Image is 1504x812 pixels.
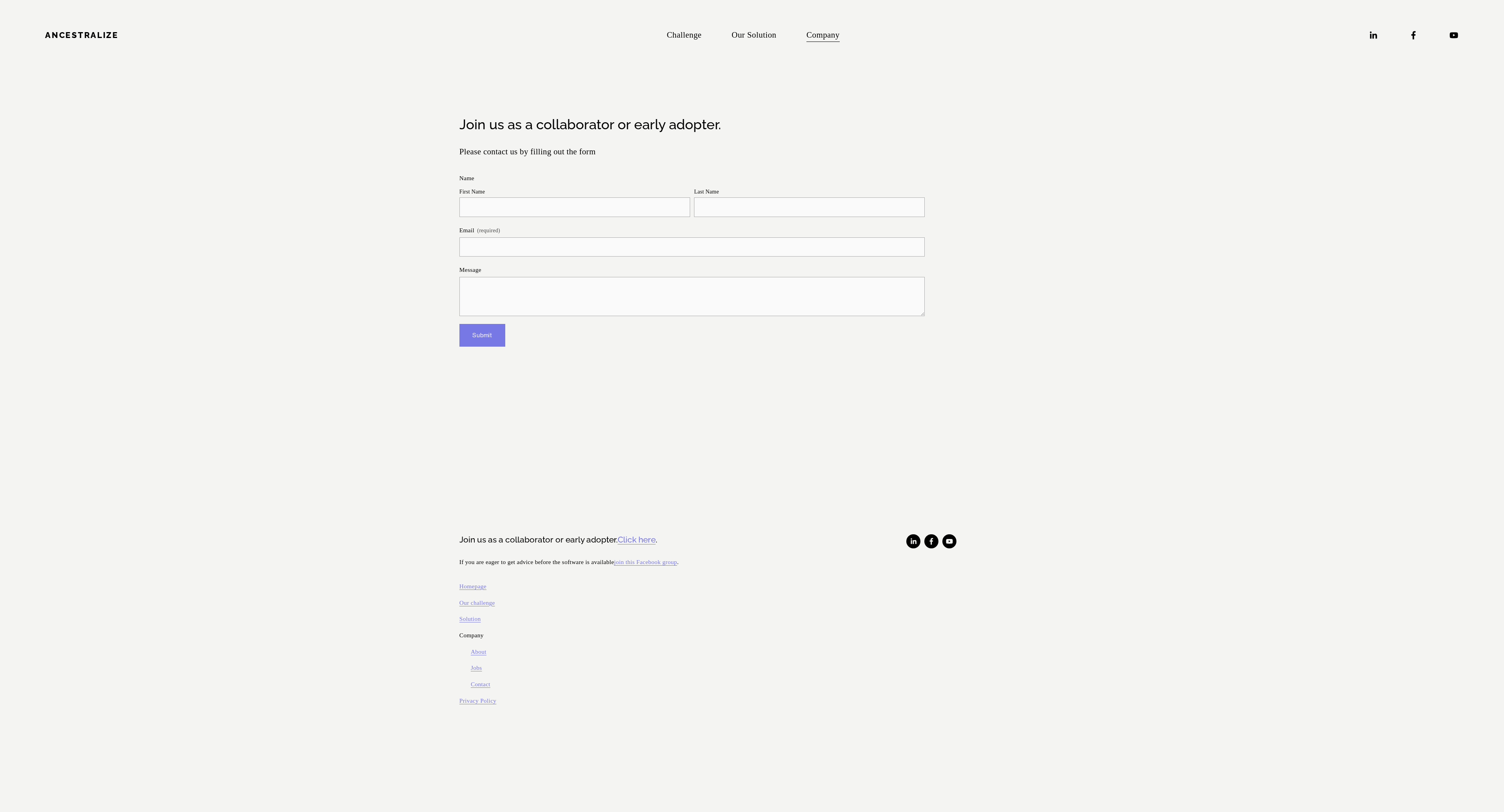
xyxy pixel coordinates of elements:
a: Challenge [667,27,701,43]
p: Company [459,630,805,641]
span: Submit [472,332,492,339]
span: (required) [477,226,500,235]
a: Jobs [471,662,482,673]
h3: Join us as a collaborator or early adopter. . [459,534,805,546]
span: Message [459,264,481,275]
p: Please contact us by filling out the form [459,145,1045,159]
a: Our Solution [732,27,776,43]
a: Contact [471,679,490,690]
a: Facebook [924,534,938,548]
a: About [471,646,486,657]
a: folder dropdown [806,27,840,43]
a: Privacy Policy [459,695,497,706]
a: LinkedIn [906,534,920,548]
a: YouTube [1449,30,1459,40]
a: LinkedIn [1368,30,1378,40]
a: Homepage [459,581,486,592]
h2: Join us as a collaborator or early adopter. [459,116,1045,134]
span: Company [806,28,840,43]
a: Facebook [1408,30,1419,40]
div: Last Name [694,187,925,197]
p: If you are eager to get advice before the software is available . [459,557,805,568]
span: Name [459,173,474,184]
button: SubmitSubmit [459,324,505,347]
a: Solution [459,613,481,624]
div: First Name [459,187,690,197]
a: Ancestralize [45,30,119,40]
a: join this Facebook group [614,557,677,568]
span: Email [459,225,474,236]
a: Our challenge [459,597,495,608]
a: YouTube [942,534,956,548]
a: Click here [618,534,656,546]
